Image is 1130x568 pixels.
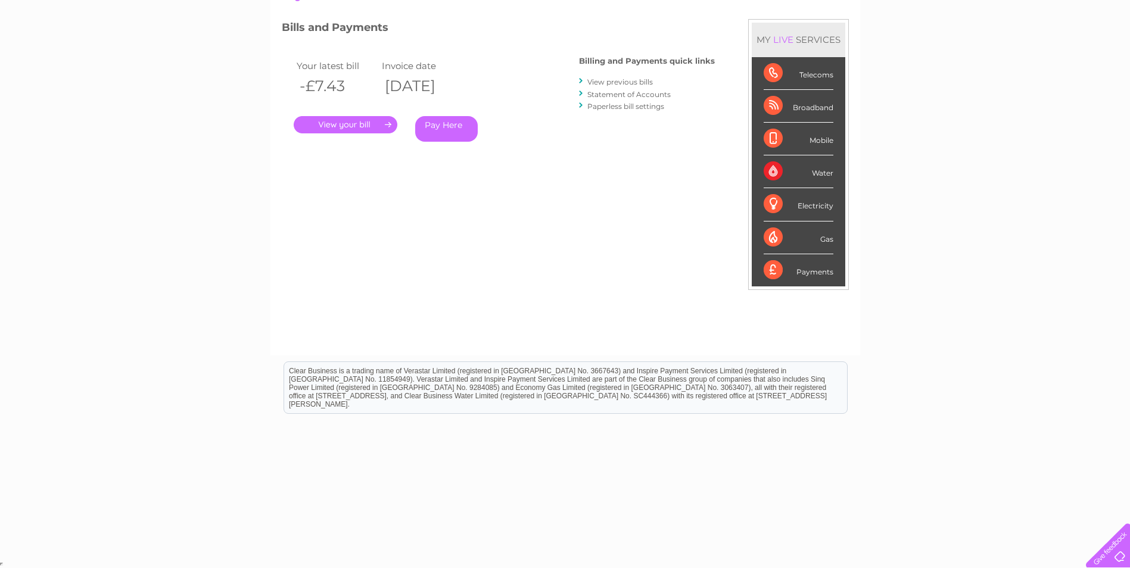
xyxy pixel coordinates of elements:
[294,58,379,74] td: Your latest bill
[752,23,845,57] div: MY SERVICES
[282,19,715,40] h3: Bills and Payments
[587,77,653,86] a: View previous bills
[983,51,1019,60] a: Telecoms
[1091,51,1119,60] a: Log out
[771,34,796,45] div: LIVE
[764,254,833,286] div: Payments
[294,74,379,98] th: -£7.43
[920,51,943,60] a: Water
[379,74,465,98] th: [DATE]
[415,116,478,142] a: Pay Here
[764,57,833,90] div: Telecoms
[294,116,397,133] a: .
[284,7,847,58] div: Clear Business is a trading name of Verastar Limited (registered in [GEOGRAPHIC_DATA] No. 3667643...
[587,102,664,111] a: Paperless bill settings
[1051,51,1080,60] a: Contact
[764,188,833,221] div: Electricity
[764,123,833,155] div: Mobile
[764,155,833,188] div: Water
[39,31,100,67] img: logo.png
[950,51,976,60] a: Energy
[905,6,988,21] a: 0333 014 3131
[764,90,833,123] div: Broadband
[587,90,671,99] a: Statement of Accounts
[764,221,833,254] div: Gas
[379,58,465,74] td: Invoice date
[579,57,715,65] h4: Billing and Payments quick links
[1026,51,1044,60] a: Blog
